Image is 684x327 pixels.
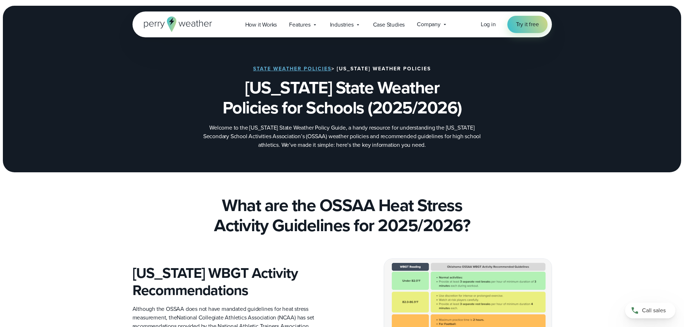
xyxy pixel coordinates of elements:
a: Try it free [507,16,548,33]
a: Case Studies [367,17,411,32]
p: Welcome to the [US_STATE] State Weather Policy Guide, a handy resource for understanding the [US_... [199,123,486,149]
a: How it Works [239,17,283,32]
span: Call sales [642,306,666,315]
span: Try it free [516,20,539,29]
h1: [US_STATE] State Weather Policies for Schools (2025/2026) [168,78,516,118]
a: Call sales [625,303,675,318]
span: Industries [330,20,354,29]
span: Company [417,20,441,29]
span: How it Works [245,20,277,29]
a: Log in [481,20,496,29]
a: State Weather Policies [253,65,331,73]
span: Log in [481,20,496,28]
h3: > [US_STATE] Weather Policies [253,66,431,72]
span: Although the OSSAA does not have mandated guidelines for heat stress measurement, the [132,305,308,322]
span: Features [289,20,310,29]
span: Case Studies [373,20,405,29]
h2: What are the OSSAA Heat Stress Activity Guidelines for 2025/2026? [132,195,552,235]
h3: [US_STATE] WBGT Activity Recommendations [132,265,336,299]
